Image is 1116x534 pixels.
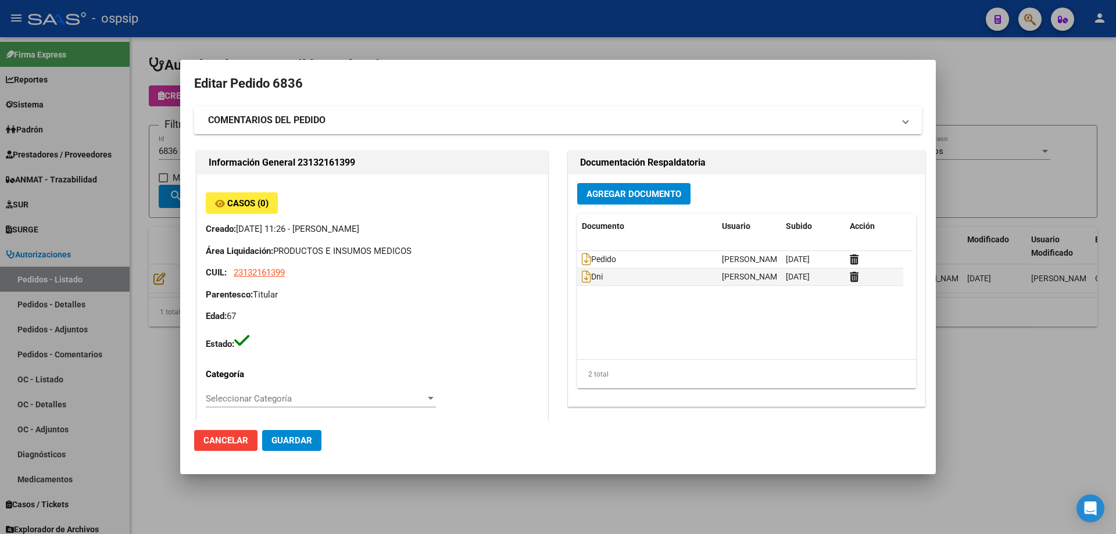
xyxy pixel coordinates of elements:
[786,255,810,264] span: [DATE]
[206,192,278,214] button: Casos (0)
[722,272,784,281] span: [PERSON_NAME]
[209,156,536,170] h2: Información General 23132161399
[206,267,227,278] strong: CUIL:
[194,73,922,95] h2: Editar Pedido 6836
[582,273,603,282] span: Dni
[582,255,616,264] span: Pedido
[845,214,903,239] datatable-header-cell: Acción
[206,368,306,381] p: Categoría
[262,430,321,451] button: Guardar
[577,214,717,239] datatable-header-cell: Documento
[786,272,810,281] span: [DATE]
[227,198,269,209] span: Casos (0)
[234,267,285,278] span: 23132161399
[271,435,312,446] span: Guardar
[786,221,812,231] span: Subido
[194,106,922,134] mat-expansion-panel-header: COMENTARIOS DEL PEDIDO
[206,246,273,256] strong: Área Liquidación:
[850,221,875,231] span: Acción
[577,183,691,205] button: Agregar Documento
[206,224,236,234] strong: Creado:
[586,189,681,199] span: Agregar Documento
[194,430,257,451] button: Cancelar
[206,311,227,321] strong: Edad:
[781,214,845,239] datatable-header-cell: Subido
[722,255,784,264] span: [PERSON_NAME]
[722,221,750,231] span: Usuario
[206,310,539,323] p: 67
[717,214,781,239] datatable-header-cell: Usuario
[206,393,425,404] span: Seleccionar Categoría
[582,221,624,231] span: Documento
[206,339,234,349] strong: Estado:
[580,156,913,170] h2: Documentación Respaldatoria
[206,289,253,300] strong: Parentesco:
[206,245,539,258] p: PRODUCTOS E INSUMOS MEDICOS
[203,435,248,446] span: Cancelar
[1076,494,1104,522] div: Open Intercom Messenger
[206,288,539,302] p: Titular
[208,113,325,127] strong: COMENTARIOS DEL PEDIDO
[577,360,916,389] div: 2 total
[206,223,539,236] p: [DATE] 11:26 - [PERSON_NAME]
